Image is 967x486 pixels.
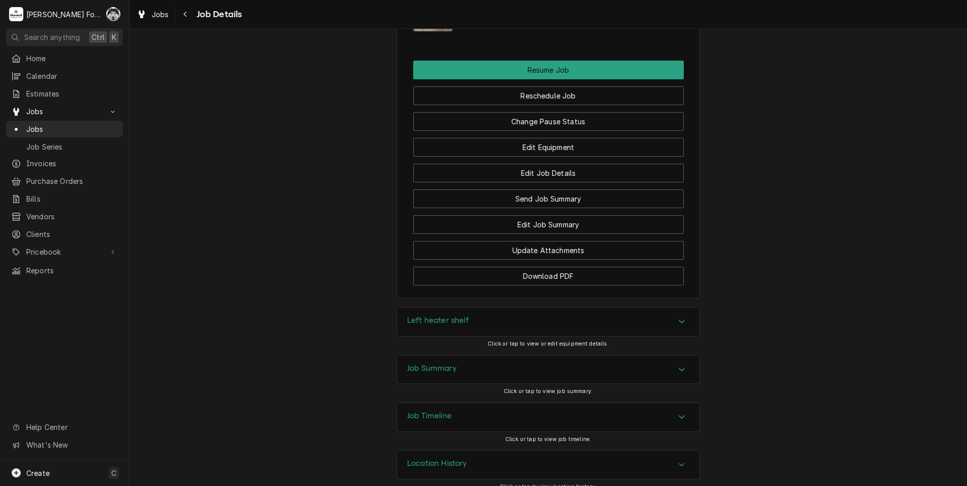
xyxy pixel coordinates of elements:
[111,468,116,478] span: C
[6,226,123,242] a: Clients
[152,9,169,20] span: Jobs
[413,182,684,208] div: Button Group Row
[26,211,118,222] span: Vendors
[413,260,684,285] div: Button Group Row
[397,450,700,479] div: Location History
[26,247,103,257] span: Pricebook
[6,419,123,435] a: Go to Help Center
[6,68,123,84] a: Calendar
[92,32,105,42] span: Ctrl
[413,164,684,182] button: Edit Job Details
[397,356,699,384] button: Accordion Details Expand Trigger
[407,459,467,468] h3: Location History
[26,106,103,117] span: Jobs
[397,308,699,336] div: Accordion Header
[407,411,452,421] h3: Job Timeline
[6,208,123,225] a: Vendors
[6,244,123,260] a: Go to Pricebook
[397,451,699,479] div: Accordion Header
[6,121,123,137] a: Jobs
[413,61,684,79] button: Resume Job
[6,103,123,120] a: Go to Jobs
[9,7,23,21] div: M
[6,155,123,172] a: Invoices
[6,85,123,102] a: Estimates
[413,189,684,208] button: Send Job Summary
[26,193,118,204] span: Bills
[6,50,123,67] a: Home
[413,215,684,234] button: Edit Job Summary
[505,436,591,443] span: Click or tap to view job timeline.
[26,71,118,81] span: Calendar
[106,7,120,21] div: C(
[397,307,700,336] div: Left heater shelf
[112,32,116,42] span: K
[26,9,101,20] div: [PERSON_NAME] Food Equipment Service
[413,61,684,79] div: Button Group Row
[194,8,242,21] span: Job Details
[397,355,700,384] div: Job Summary
[26,53,118,64] span: Home
[413,208,684,234] div: Button Group Row
[413,241,684,260] button: Update Attachments
[6,262,123,279] a: Reports
[407,316,469,325] h3: Left heater shelf
[26,229,118,239] span: Clients
[413,267,684,285] button: Download PDF
[504,388,593,395] span: Click or tap to view job summary.
[6,138,123,155] a: Job Series
[413,105,684,131] div: Button Group Row
[413,138,684,157] button: Edit Equipment
[26,88,118,99] span: Estimates
[26,158,118,169] span: Invoices
[26,422,117,432] span: Help Center
[9,7,23,21] div: Marshall Food Equipment Service's Avatar
[407,364,457,373] h3: Job Summary
[26,469,50,477] span: Create
[133,6,173,23] a: Jobs
[397,451,699,479] button: Accordion Details Expand Trigger
[6,436,123,453] a: Go to What's New
[413,131,684,157] div: Button Group Row
[6,173,123,189] a: Purchase Orders
[26,141,118,152] span: Job Series
[413,234,684,260] div: Button Group Row
[26,124,118,134] span: Jobs
[397,308,699,336] button: Accordion Details Expand Trigger
[413,112,684,131] button: Change Pause Status
[6,28,123,46] button: Search anythingCtrlK
[106,7,120,21] div: Chris Murphy (103)'s Avatar
[397,356,699,384] div: Accordion Header
[24,32,80,42] span: Search anything
[413,79,684,105] div: Button Group Row
[26,265,118,276] span: Reports
[488,341,609,347] span: Click or tap to view or edit equipment details.
[397,403,699,431] div: Accordion Header
[6,190,123,207] a: Bills
[413,157,684,182] div: Button Group Row
[413,61,684,285] div: Button Group
[397,403,700,432] div: Job Timeline
[413,86,684,105] button: Reschedule Job
[26,176,118,186] span: Purchase Orders
[26,440,117,450] span: What's New
[178,6,194,22] button: Navigate back
[397,403,699,431] button: Accordion Details Expand Trigger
